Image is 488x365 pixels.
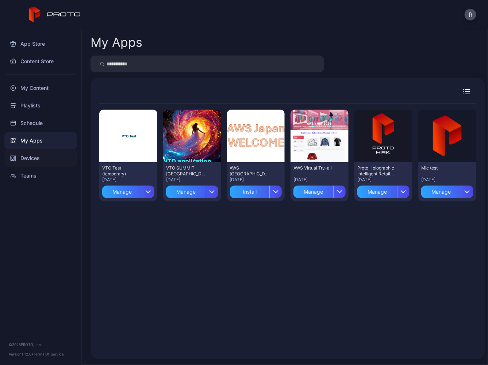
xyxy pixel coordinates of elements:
[230,177,282,183] div: [DATE]
[357,186,397,198] div: Manage
[166,165,206,177] div: VTO SUMMIT Japan
[4,149,77,167] a: Devices
[34,352,64,356] a: Terms Of Service
[357,183,410,198] button: Manage
[230,186,270,198] div: Install
[166,183,218,198] button: Manage
[421,177,473,183] div: [DATE]
[357,177,410,183] div: [DATE]
[4,97,77,114] a: Playlists
[421,183,473,198] button: Manage
[166,177,218,183] div: [DATE]
[4,79,77,97] a: My Content
[102,186,142,198] div: Manage
[4,167,77,185] a: Teams
[102,183,154,198] button: Manage
[465,9,476,20] button: R
[102,177,154,183] div: [DATE]
[91,36,142,49] div: My Apps
[293,183,346,198] button: Manage
[230,165,270,177] div: AWS Japan Welcome
[9,352,34,356] span: Version 1.12.0 •
[421,186,461,198] div: Manage
[4,35,77,53] a: App Store
[4,132,77,149] a: My Apps
[4,53,77,70] a: Content Store
[230,183,282,198] button: Install
[421,165,461,171] div: Mic test
[102,165,142,177] div: VTO Test (temporary)
[4,114,77,132] a: Schedule
[9,342,73,347] div: © 2025 PROTO, Inc.
[357,165,397,177] div: Proto Holographic Intelligent Retail Kiosk (HIRK)
[293,165,334,171] div: AWS Virtual Try-all
[166,186,206,198] div: Manage
[293,177,346,183] div: [DATE]
[293,186,333,198] div: Manage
